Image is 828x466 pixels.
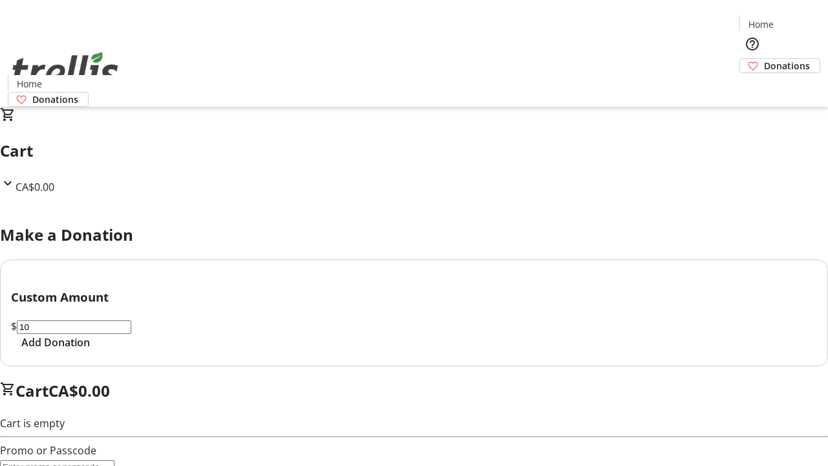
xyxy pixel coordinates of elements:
a: Home [740,17,781,31]
a: Donations [739,58,820,73]
span: $ [11,319,17,333]
input: Donation Amount [17,320,131,334]
span: Home [17,77,42,91]
a: Donations [8,92,89,107]
span: Donations [32,93,78,106]
span: Home [748,17,774,31]
h3: Custom Amount [11,288,817,306]
span: Add Donation [21,335,90,350]
span: Donations [764,59,810,72]
a: Home [8,77,50,91]
button: Help [739,31,765,57]
img: Orient E2E Organization s9BTNrfZUc's Logo [8,38,123,102]
button: Add Donation [11,335,100,350]
button: Cart [739,73,765,99]
span: CA$0.00 [49,380,110,401]
span: CA$0.00 [16,180,54,194]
